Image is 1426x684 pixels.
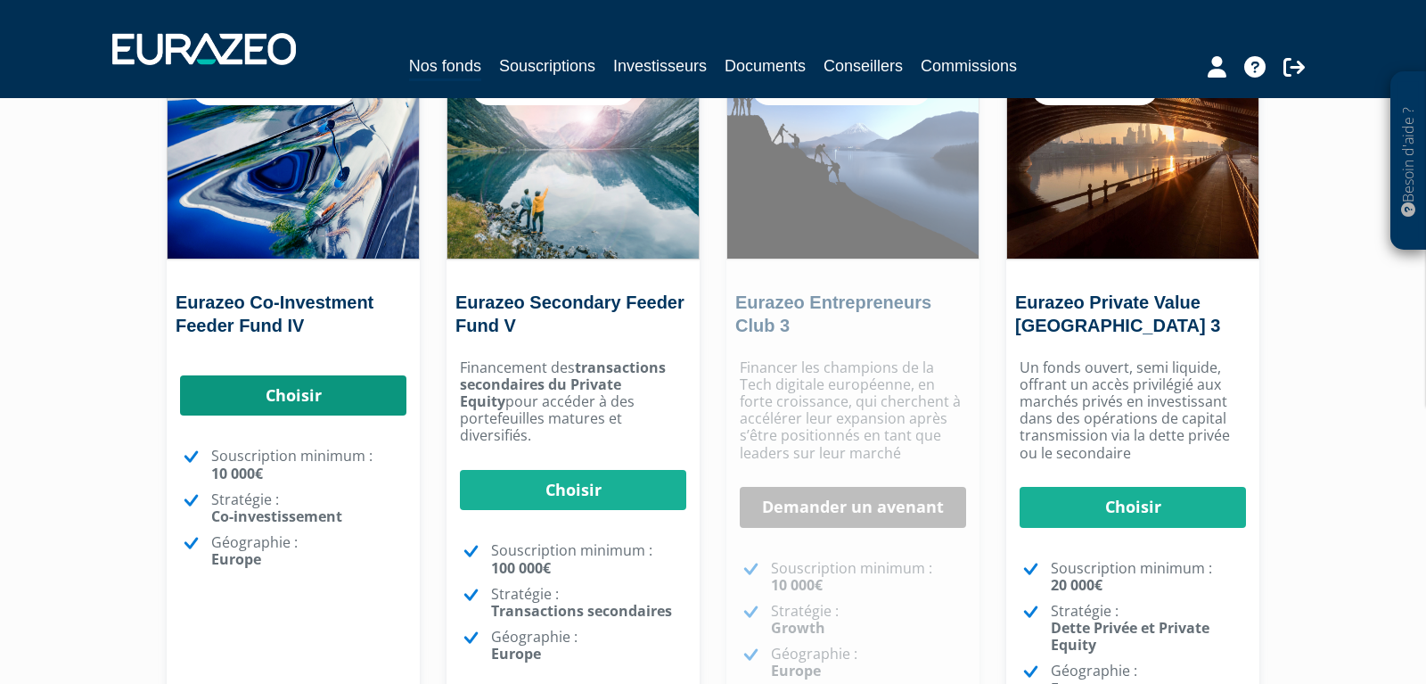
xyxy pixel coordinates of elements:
[409,54,481,81] a: Nos fonds
[1051,560,1246,594] p: Souscription minimum :
[771,618,825,638] strong: Growth
[211,448,406,482] p: Souscription minimum :
[491,644,541,663] strong: Europe
[740,487,966,528] a: Demander un avenant
[176,293,373,335] a: Eurazeo Co-Investment Feeder Fund IV
[1051,575,1102,595] strong: 20 000€
[771,646,966,680] p: Géographie :
[499,54,595,78] a: Souscriptions
[491,542,686,576] p: Souscription minimum :
[211,491,406,525] p: Stratégie :
[447,50,699,259] img: Eurazeo Secondary Feeder Fund V
[1051,603,1246,655] p: Stratégie :
[613,54,707,78] a: Investisseurs
[491,629,686,663] p: Géographie :
[491,558,551,578] strong: 100 000€
[460,358,666,411] strong: transactions secondaires du Private Equity
[727,50,979,259] img: Eurazeo Entrepreneurs Club 3
[168,50,419,259] img: Eurazeo Co-Investment Feeder Fund IV
[1020,487,1246,528] a: Choisir
[1020,359,1246,462] p: Un fonds ouvert, semi liquide, offrant un accès privilégié aux marchés privés en investissant dan...
[211,549,261,569] strong: Europe
[460,470,686,511] a: Choisir
[491,586,686,620] p: Stratégie :
[771,575,823,595] strong: 10 000€
[1007,50,1258,259] img: Eurazeo Private Value Europe 3
[211,507,342,526] strong: Co-investissement
[771,661,821,680] strong: Europe
[211,534,406,568] p: Géographie :
[771,603,966,637] p: Stratégie :
[921,54,1017,78] a: Commissions
[771,560,966,594] p: Souscription minimum :
[112,33,296,65] img: 1732889491-logotype_eurazeo_blanc_rvb.png
[180,375,406,416] a: Choisir
[725,54,806,78] a: Documents
[1015,293,1220,335] a: Eurazeo Private Value [GEOGRAPHIC_DATA] 3
[211,464,263,483] strong: 10 000€
[824,54,903,78] a: Conseillers
[460,359,686,445] p: Financement des pour accéder à des portefeuilles matures et diversifiés.
[740,359,966,462] p: Financer les champions de la Tech digitale européenne, en forte croissance, qui cherchent à accél...
[455,293,684,335] a: Eurazeo Secondary Feeder Fund V
[735,293,931,335] a: Eurazeo Entrepreneurs Club 3
[491,601,672,621] strong: Transactions secondaires
[1398,81,1419,242] p: Besoin d'aide ?
[1051,618,1209,655] strong: Dette Privée et Private Equity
